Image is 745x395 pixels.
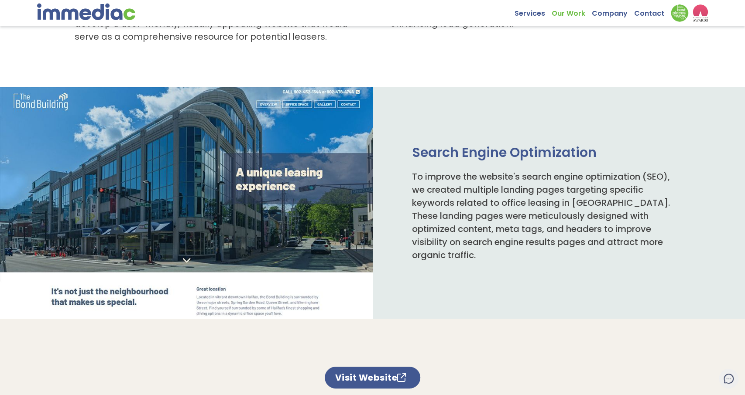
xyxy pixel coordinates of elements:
[552,4,592,18] a: Our Work
[325,367,421,388] a: Visit Website
[412,144,671,161] h2: Search Engine Optimization
[671,4,688,22] img: Down
[37,3,135,20] img: immediac
[515,4,552,18] a: Services
[634,4,671,18] a: Contact
[592,4,634,18] a: Company
[693,4,708,22] img: logo2_wea_nobg.webp
[412,170,671,262] p: To improve the website's search engine optimization (SEO), we created multiple landing pages targ...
